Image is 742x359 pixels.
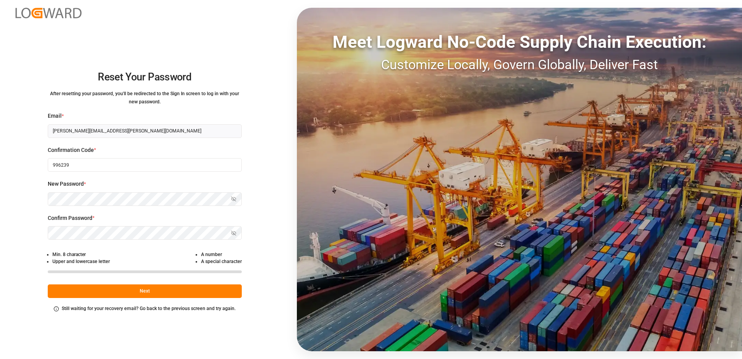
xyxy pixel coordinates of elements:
[48,124,242,138] input: Enter your email
[297,29,742,55] div: Meet Logward No-Code Supply Chain Execution:
[297,55,742,75] div: Customize Locally, Govern Globally, Deliver Fast
[201,252,222,257] small: A number
[48,112,62,120] span: Email
[48,158,242,172] input: Enter the 6 digit code sent to your registered email address
[201,259,242,264] small: A special character
[48,180,84,188] span: New Password
[52,259,110,264] small: Upper and lowercase letter
[62,306,236,311] small: Still waiting for your recovery email? Go back to the previous screen and try again.
[48,65,242,90] h2: Reset Your Password
[48,214,92,222] span: Confirm Password
[16,8,81,18] img: Logward_new_orange.png
[50,91,239,105] small: After resetting your password, you'll be redirected to the Sign In screen to log in with your new...
[52,251,110,258] li: Min. 8 character
[48,146,94,154] span: Confirmation Code
[48,284,242,298] button: Next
